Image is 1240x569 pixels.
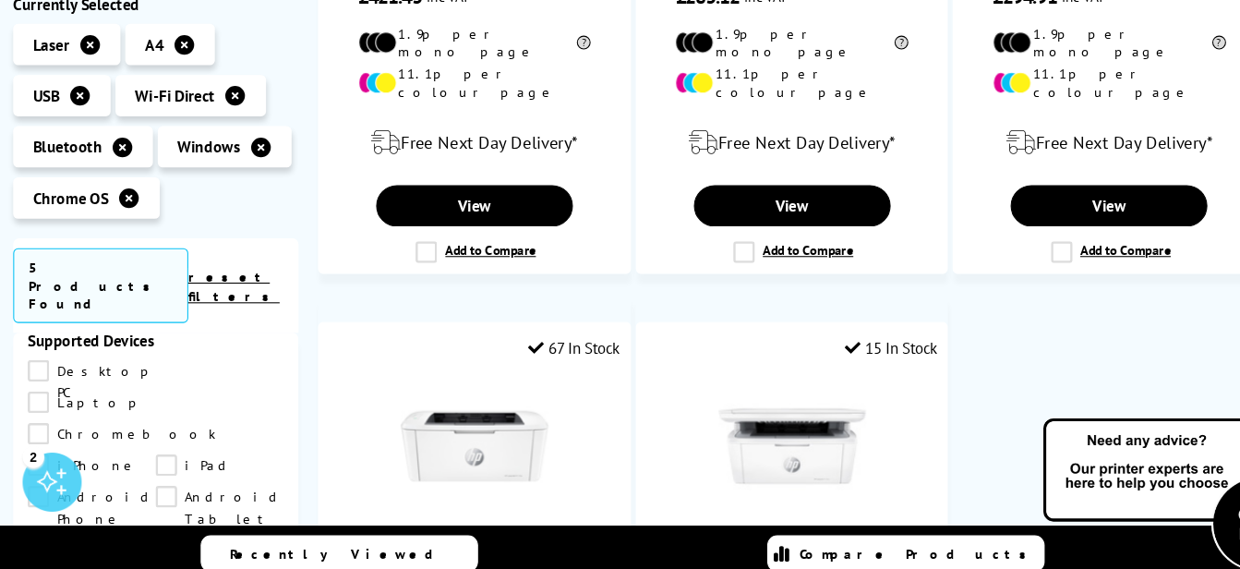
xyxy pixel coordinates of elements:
a: View [359,198,544,236]
span: A4 [142,56,160,75]
a: Laptop [32,392,152,412]
img: Open Live Chat window [981,414,1240,565]
a: Chromebook [32,421,210,442]
div: Supported Devices [32,334,272,353]
a: Desktop PC [32,362,154,382]
a: Compare Products [727,527,987,561]
label: Add to Compare [694,250,807,271]
div: Currently Selected [18,18,286,37]
div: modal_delivery [315,132,588,184]
div: modal_delivery [613,132,886,184]
span: Windows [173,152,232,171]
a: View [657,198,842,236]
span: £294.91 [938,9,998,33]
span: Compare Products [757,536,981,552]
li: 1.9p per mono page [640,47,859,80]
label: Add to Compare [396,250,509,271]
a: reset filters [183,275,269,310]
li: 11.1p per colour page [640,85,859,118]
span: Wi-Fi Direct [133,104,208,123]
li: 1.9p per mono page [343,47,561,80]
span: Laser [37,56,71,75]
a: iPad [152,451,272,471]
div: 67 In Stock [502,341,588,359]
span: £283.12 [640,9,700,33]
div: modal_delivery [910,132,1184,184]
span: Recently Viewed [223,536,432,552]
div: 15 In Stock [799,341,885,359]
span: Bluetooth [37,152,102,171]
img: HP LaserJet MFP M140w [680,373,819,512]
span: inc VAT [1003,12,1043,30]
li: 11.1p per colour page [938,85,1157,118]
a: Recently Viewed [195,527,455,561]
span: inc VAT [704,12,745,30]
label: Add to Compare [993,250,1105,271]
div: 2 [28,442,48,463]
a: iPhone [32,451,152,471]
span: USB [37,104,62,123]
span: 5 Products Found [18,257,183,327]
li: 1.9p per mono page [938,47,1157,80]
a: HP LaserJet M110w [382,497,521,515]
span: inc VAT [406,12,447,30]
li: 11.1p per colour page [343,85,561,118]
a: Android Phone [32,480,152,501]
a: Android Tablet [152,480,272,501]
a: HP LaserJet MFP M140w [680,497,819,515]
span: Chrome OS [37,200,108,219]
span: £421.43 [343,9,403,33]
a: View [955,198,1139,236]
img: HP LaserJet M110w [382,373,521,512]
